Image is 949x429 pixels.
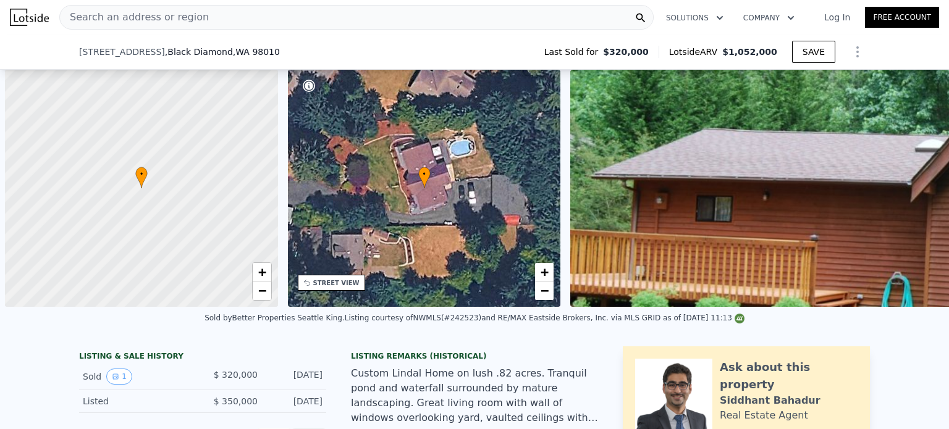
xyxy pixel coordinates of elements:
div: LISTING & SALE HISTORY [79,351,326,364]
span: $320,000 [603,46,649,58]
div: Real Estate Agent [720,408,808,423]
div: Siddhant Bahadur [720,393,820,408]
span: $ 320,000 [214,370,258,380]
span: − [541,283,549,298]
div: [DATE] [268,369,323,385]
span: $ 350,000 [214,396,258,406]
button: Company [733,7,804,29]
span: + [258,264,266,280]
button: View historical data [106,369,132,385]
span: − [258,283,266,298]
span: + [541,264,549,280]
div: Ask about this property [720,359,858,393]
div: Listing courtesy of NWMLS (#242523) and RE/MAX Eastside Brokers, Inc. via MLS GRID as of [DATE] 1... [345,314,744,322]
button: Show Options [845,40,870,64]
div: • [135,167,148,188]
div: STREET VIEW [313,278,360,288]
img: Lotside [10,9,49,26]
div: Sold [83,369,193,385]
div: Sold by Better Properties Seattle King . [205,314,345,322]
span: Lotside ARV [669,46,722,58]
div: Listed [83,395,193,407]
span: , Black Diamond [165,46,280,58]
a: Zoom out [535,281,554,300]
a: Free Account [865,7,939,28]
div: Listing Remarks (Historical) [351,351,598,361]
span: • [418,169,431,180]
div: [DATE] [268,395,323,407]
a: Zoom out [253,281,271,300]
span: • [135,169,148,180]
span: $1,052,000 [722,47,777,57]
div: Custom Lindal Home on lush .82 acres. Tranquil pond and waterfall surrounded by mature landscapin... [351,366,598,425]
img: NWMLS Logo [735,314,744,323]
div: • [418,167,431,188]
span: Last Sold for [544,46,604,58]
button: SAVE [792,41,835,63]
span: , WA 98010 [233,47,280,57]
button: Solutions [656,7,733,29]
span: Search an address or region [60,10,209,25]
span: [STREET_ADDRESS] [79,46,165,58]
a: Log In [809,11,865,23]
a: Zoom in [253,263,271,281]
a: Zoom in [535,263,554,281]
